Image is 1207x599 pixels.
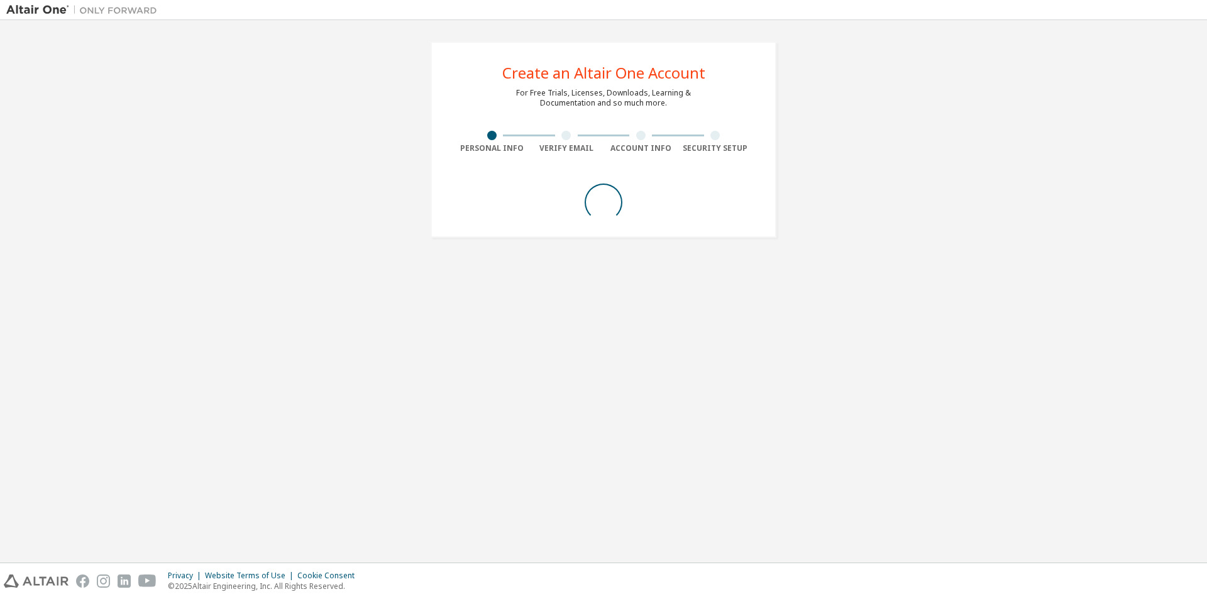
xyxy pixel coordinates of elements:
img: facebook.svg [76,574,89,588]
img: Altair One [6,4,163,16]
div: Website Terms of Use [205,571,297,581]
div: Privacy [168,571,205,581]
div: Account Info [603,143,678,153]
div: For Free Trials, Licenses, Downloads, Learning & Documentation and so much more. [516,88,691,108]
p: © 2025 Altair Engineering, Inc. All Rights Reserved. [168,581,362,591]
div: Personal Info [455,143,529,153]
img: altair_logo.svg [4,574,69,588]
img: instagram.svg [97,574,110,588]
img: linkedin.svg [118,574,131,588]
div: Security Setup [678,143,753,153]
div: Verify Email [529,143,604,153]
img: youtube.svg [138,574,157,588]
div: Cookie Consent [297,571,362,581]
div: Create an Altair One Account [502,65,705,80]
